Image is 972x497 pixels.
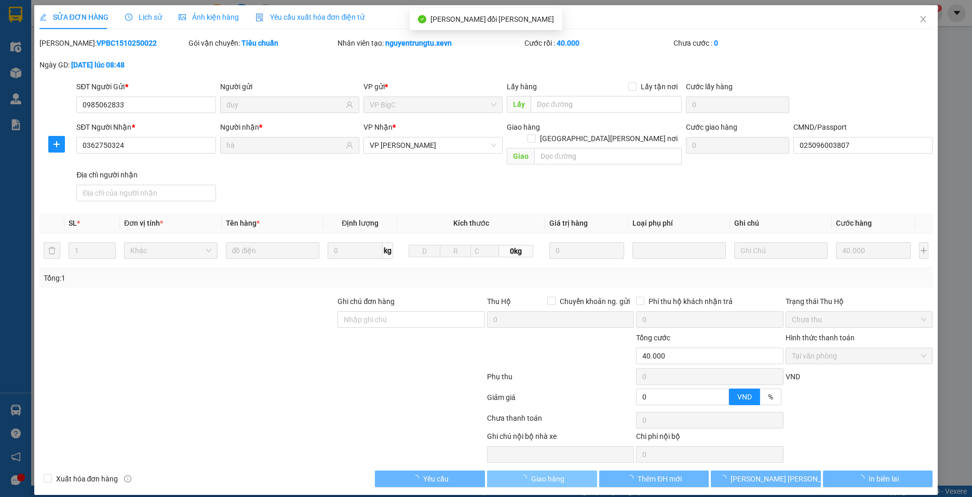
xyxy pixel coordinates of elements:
span: VND [737,393,752,401]
span: Ảnh kiện hàng [179,13,239,21]
span: Yêu cầu xuất hóa đơn điện tử [255,13,365,21]
input: Dọc đường [534,148,682,164]
span: [PERSON_NAME] đổi [PERSON_NAME] [430,15,555,23]
span: Tại văn phòng [792,348,926,364]
button: Yêu cầu [375,471,485,487]
span: Thu Hộ [487,297,511,306]
b: Tiêu chuẩn [241,39,278,47]
label: Cước lấy hàng [686,82,733,91]
button: Close [909,5,938,34]
span: Xuất hóa đơn hàng [52,473,123,485]
button: In biên lai [823,471,933,487]
button: plus [919,242,929,259]
span: user [346,101,353,108]
div: Chi phí nội bộ [636,431,783,446]
div: Người gửi [220,81,359,92]
span: Lấy hàng [507,82,537,91]
span: info-circle [124,475,131,482]
div: Chưa thanh toán [486,412,635,431]
div: VP gửi [363,81,503,92]
label: Hình thức thanh toán [786,334,855,342]
b: [DATE] lúc 08:48 [71,61,125,69]
button: Thêm ĐH mới [599,471,709,487]
th: Ghi chú [730,213,832,233]
span: Giao hàng [507,123,540,131]
input: R [440,245,471,257]
div: [PERSON_NAME]: [39,37,186,49]
div: Ngày GD: [39,59,186,71]
span: VP Nhận [363,123,393,131]
span: [GEOGRAPHIC_DATA][PERSON_NAME] nơi [536,133,682,144]
input: Ghi Chú [734,242,828,259]
span: Đơn vị tính [124,219,163,227]
div: Ghi chú nội bộ nhà xe [487,431,634,446]
span: loading [626,475,638,482]
b: GỬI : VP [PERSON_NAME] [13,75,181,92]
span: SỬA ĐƠN HÀNG [39,13,109,21]
span: Lịch sử [125,13,162,21]
input: Cước lấy hàng [686,96,789,113]
input: Tên người nhận [226,140,344,151]
span: loading [520,475,531,482]
b: 40.000 [557,39,579,47]
span: close [919,15,927,23]
li: Hotline: 19001155 [97,38,434,51]
th: Loại phụ phí [628,213,730,233]
span: 0kg [499,245,534,257]
span: Chưa thu [792,312,926,327]
span: check-circle [418,15,426,23]
span: Cước hàng [836,219,872,227]
span: Chuyển khoản ng. gửi [556,296,634,307]
span: loading [412,475,423,482]
input: VD: Bàn, Ghế [226,242,319,259]
div: SĐT Người Gửi [76,81,215,92]
div: Địa chỉ người nhận [76,169,215,181]
button: Giao hàng [487,471,597,487]
span: VP BigC [370,97,496,113]
button: [PERSON_NAME] [PERSON_NAME] [711,471,821,487]
span: Giá trị hàng [549,219,588,227]
label: Ghi chú đơn hàng [337,297,395,306]
img: icon [255,13,264,22]
span: plus [49,140,64,148]
div: Gói vận chuyển: [188,37,335,49]
div: Cước rồi : [524,37,671,49]
span: loading [857,475,869,482]
span: SL [69,219,77,227]
label: Cước giao hàng [686,123,737,131]
span: Yêu cầu [423,473,449,485]
span: Phí thu hộ khách nhận trả [644,296,737,307]
div: Người nhận [220,121,359,133]
input: Tên người gửi [226,99,344,111]
div: Trạng thái Thu Hộ [786,296,933,307]
input: 0 [549,242,624,259]
div: Chưa cước : [673,37,820,49]
span: kg [383,242,393,259]
span: In biên lai [869,473,899,485]
span: user [346,142,353,149]
input: C [470,245,498,257]
b: nguyentrungtu.xevn [385,39,452,47]
span: [PERSON_NAME] [PERSON_NAME] [731,473,843,485]
div: Phụ thu [486,371,635,389]
li: Số 10 ngõ 15 Ngọc Hồi, [PERSON_NAME], [GEOGRAPHIC_DATA] [97,25,434,38]
span: VND [786,372,800,381]
input: D [409,245,440,257]
input: Cước giao hàng [686,137,789,154]
b: VPBC1510250022 [97,39,157,47]
span: loading [719,475,731,482]
span: Lấy [507,96,531,113]
div: Nhân viên tạo: [337,37,522,49]
span: Tên hàng [226,219,260,227]
div: SĐT Người Nhận [76,121,215,133]
div: Giảm giá [486,392,635,410]
span: Khác [130,243,211,258]
span: Giao hàng [531,473,564,485]
button: plus [48,136,65,153]
input: 0 [836,242,911,259]
span: % [768,393,773,401]
span: clock-circle [125,13,132,21]
span: edit [39,13,47,21]
input: Ghi chú đơn hàng [337,311,484,328]
div: Tổng: 1 [44,272,375,284]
